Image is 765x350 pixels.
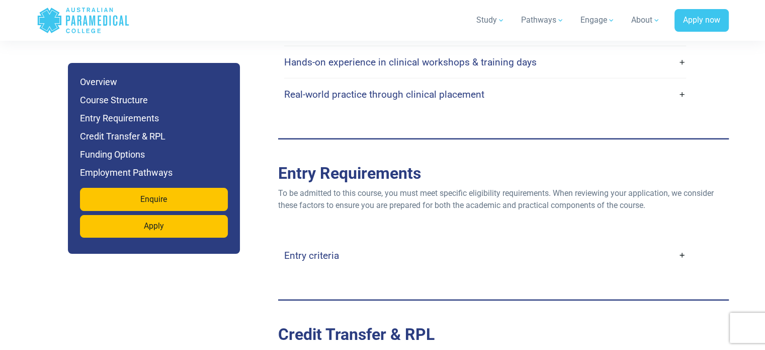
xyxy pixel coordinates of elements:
a: Hands-on experience in clinical workshops & training days [284,50,686,74]
a: Apply now [674,9,729,32]
a: Pathways [515,6,570,34]
h2: Credit Transfer & RPL [278,325,729,344]
a: Entry criteria [284,244,686,267]
h4: Entry criteria [284,250,339,261]
a: Study [470,6,511,34]
a: Engage [574,6,621,34]
a: Real-world practice through clinical placement [284,83,686,106]
a: Australian Paramedical College [37,4,130,37]
h2: Entry Requirements [278,164,729,183]
h4: Hands-on experience in clinical workshops & training days [284,56,537,68]
p: To be admitted to this course, you must meet specific eligibility requirements. When reviewing yo... [278,187,729,212]
h4: Real-world practice through clinical placement [284,89,484,100]
a: About [625,6,666,34]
